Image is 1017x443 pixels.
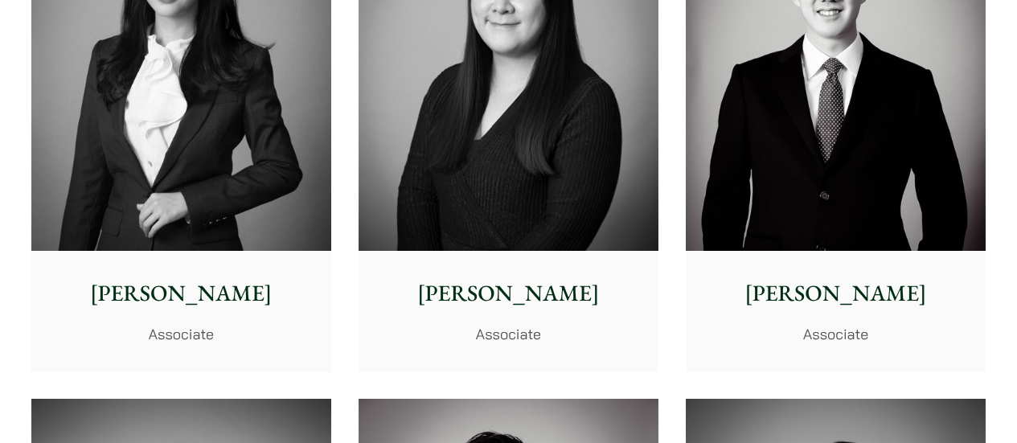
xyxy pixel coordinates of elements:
[699,323,973,345] p: Associate
[44,323,318,345] p: Associate
[699,277,973,310] p: [PERSON_NAME]
[371,277,646,310] p: [PERSON_NAME]
[371,323,646,345] p: Associate
[44,277,318,310] p: [PERSON_NAME]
